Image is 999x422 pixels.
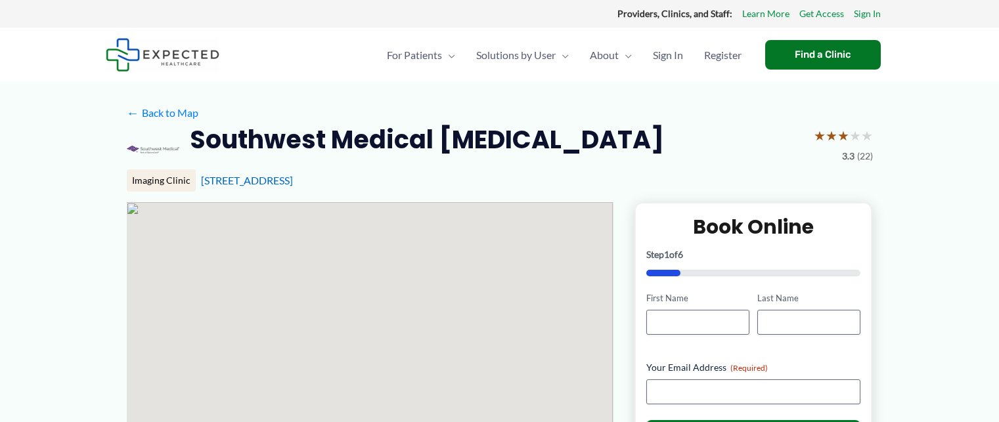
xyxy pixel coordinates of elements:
[127,106,139,119] span: ←
[579,32,642,78] a: AboutMenu Toggle
[694,32,752,78] a: Register
[646,250,861,259] p: Step of
[646,214,861,240] h2: Book Online
[376,32,752,78] nav: Primary Site Navigation
[854,5,881,22] a: Sign In
[190,123,664,156] h2: Southwest Medical [MEDICAL_DATA]
[646,292,749,305] label: First Name
[849,123,861,148] span: ★
[742,5,789,22] a: Learn More
[376,32,466,78] a: For PatientsMenu Toggle
[861,123,873,148] span: ★
[678,249,683,260] span: 6
[642,32,694,78] a: Sign In
[814,123,826,148] span: ★
[757,292,860,305] label: Last Name
[653,32,683,78] span: Sign In
[842,148,855,165] span: 3.3
[617,8,732,19] strong: Providers, Clinics, and Staff:
[590,32,619,78] span: About
[857,148,873,165] span: (22)
[837,123,849,148] span: ★
[106,38,219,72] img: Expected Healthcare Logo - side, dark font, small
[556,32,569,78] span: Menu Toggle
[664,249,669,260] span: 1
[704,32,742,78] span: Register
[826,123,837,148] span: ★
[476,32,556,78] span: Solutions by User
[127,103,198,123] a: ←Back to Map
[730,363,768,373] span: (Required)
[646,361,861,374] label: Your Email Address
[127,169,196,192] div: Imaging Clinic
[442,32,455,78] span: Menu Toggle
[799,5,844,22] a: Get Access
[619,32,632,78] span: Menu Toggle
[387,32,442,78] span: For Patients
[201,174,293,186] a: [STREET_ADDRESS]
[765,40,881,70] a: Find a Clinic
[466,32,579,78] a: Solutions by UserMenu Toggle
